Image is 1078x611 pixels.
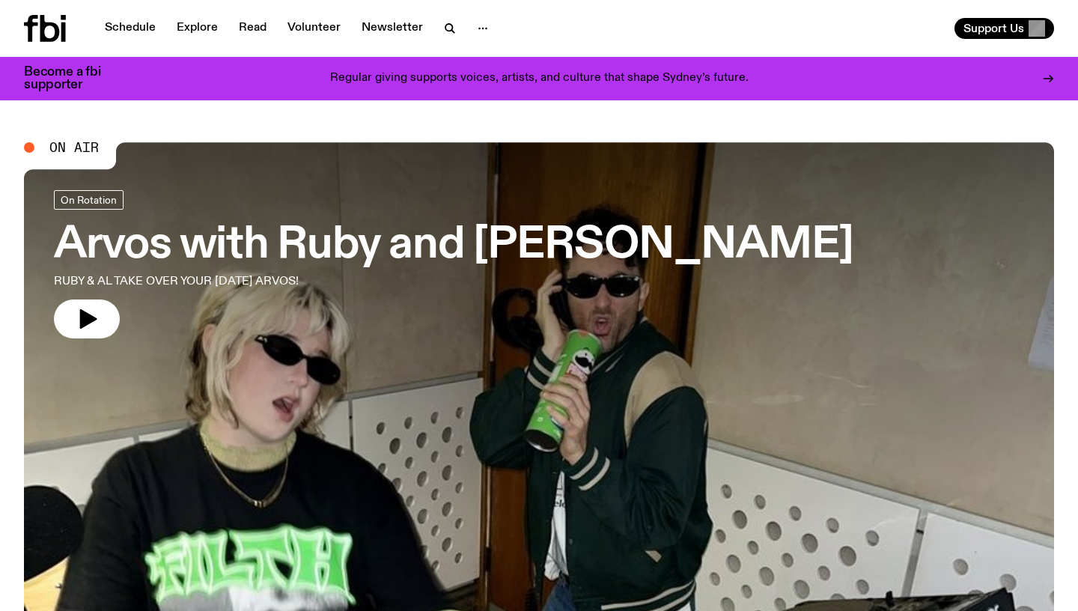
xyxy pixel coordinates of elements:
[61,194,117,205] span: On Rotation
[54,273,437,291] p: RUBY & AL TAKE OVER YOUR [DATE] ARVOS!
[168,18,227,39] a: Explore
[963,22,1024,35] span: Support Us
[954,18,1054,39] button: Support Us
[353,18,432,39] a: Newsletter
[278,18,350,39] a: Volunteer
[230,18,275,39] a: Read
[96,18,165,39] a: Schedule
[24,66,120,91] h3: Become a fbi supporter
[54,190,124,210] a: On Rotation
[330,72,749,85] p: Regular giving supports voices, artists, and culture that shape Sydney’s future.
[54,190,853,338] a: Arvos with Ruby and [PERSON_NAME]RUBY & AL TAKE OVER YOUR [DATE] ARVOS!
[54,225,853,267] h3: Arvos with Ruby and [PERSON_NAME]
[49,141,99,154] span: On Air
